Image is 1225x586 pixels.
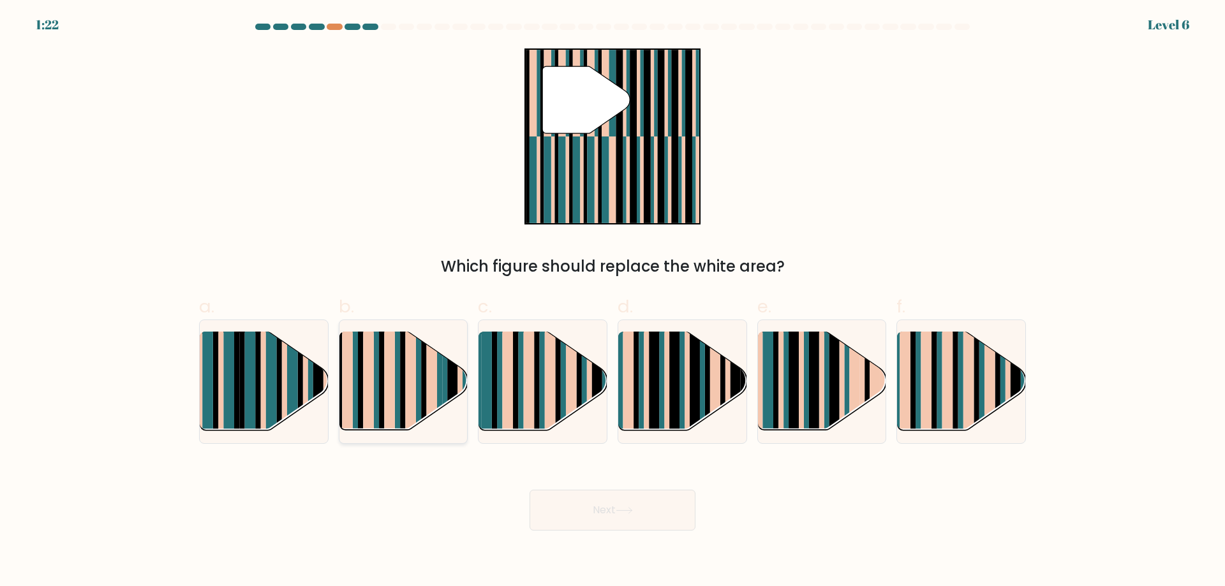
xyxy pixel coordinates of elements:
g: " [542,66,630,133]
button: Next [530,490,695,531]
span: e. [757,294,771,319]
div: Which figure should replace the white area? [207,255,1018,278]
span: c. [478,294,492,319]
span: f. [896,294,905,319]
div: 1:22 [36,15,59,34]
span: d. [618,294,633,319]
span: b. [339,294,354,319]
div: Level 6 [1148,15,1189,34]
span: a. [199,294,214,319]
